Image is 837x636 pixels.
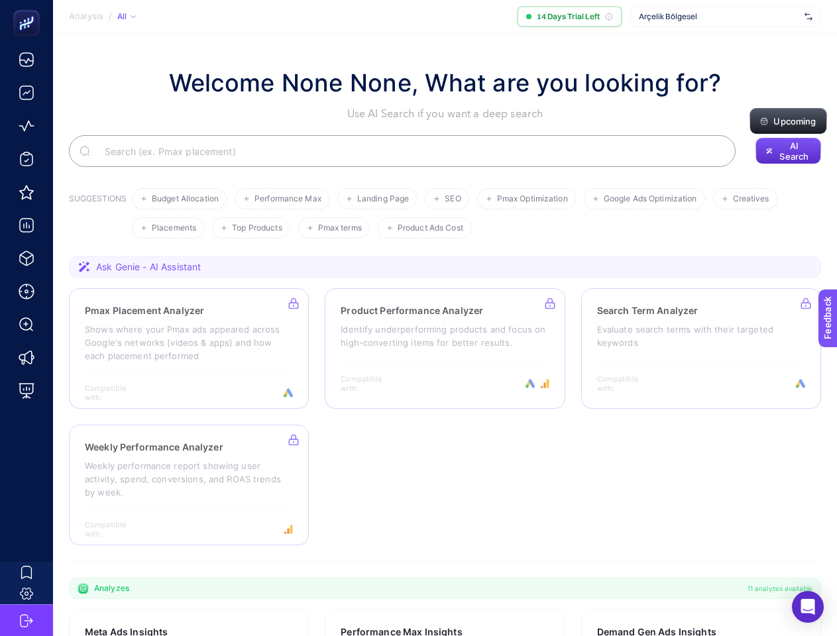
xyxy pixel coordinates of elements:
span: Top Products [232,223,282,233]
span: Creatives [733,194,769,204]
span: Product Ads Cost [398,223,463,233]
a: Weekly Performance AnalyzerWeekly performance report showing user activity, spend, conversions, a... [69,425,309,545]
input: Search [94,132,725,170]
span: Placements [152,223,196,233]
span: 11 analyzes available [748,583,812,594]
img: svg%3e [805,10,812,23]
span: Budget Allocation [152,194,219,204]
button: AI Search [755,138,821,164]
span: Analysis [69,11,103,22]
div: Open Intercom Messenger [792,591,824,623]
span: Feedback [8,4,50,15]
span: Landing Page [357,194,409,204]
span: Arçelik Bölgesel [639,11,799,22]
a: Product Performance AnalyzerIdentify underperforming products and focus on high-converting items ... [325,288,565,409]
a: Search Term AnalyzerEvaluate search terms with their targeted keywordsCompatible with: [581,288,821,409]
span: / [109,11,112,21]
span: Ask Genie - AI Assistant [96,260,201,274]
span: 14 Days Trial Left [537,11,600,22]
a: Pmax Placement AnalyzerShows where your Pmax ads appeared across Google's networks (videos & apps... [69,288,309,409]
h1: Welcome None None, What are you looking for? [169,65,722,101]
span: AI Search [778,140,810,162]
h3: SUGGESTIONS [69,193,127,238]
button: Upcoming [750,108,826,134]
span: SEO [445,194,461,204]
p: Use AI Search if you want a deep search [169,106,722,122]
span: Upcoming [773,116,816,127]
span: Google Ads Optimization [604,194,697,204]
span: Performance Max [254,194,321,204]
span: Pmax Optimization [497,194,568,204]
span: Pmax terms [318,223,362,233]
div: All [117,11,136,22]
span: Analyzes [94,583,129,594]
